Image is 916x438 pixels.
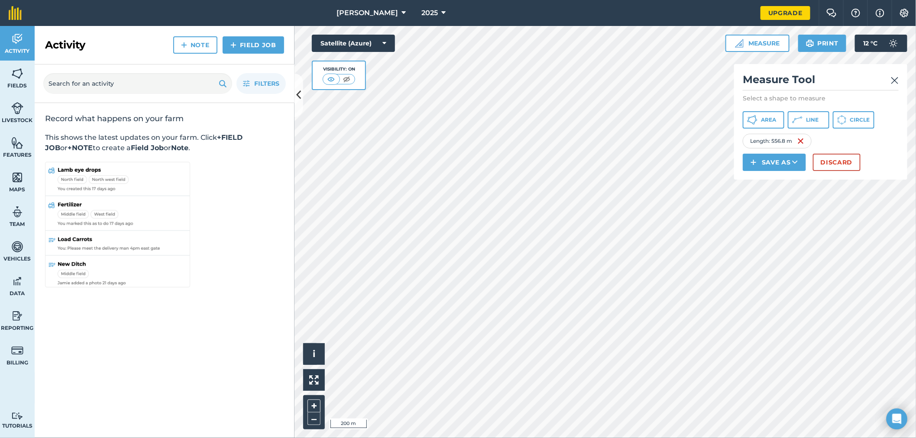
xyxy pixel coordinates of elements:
[45,113,284,124] h2: Record what happens on your farm
[303,343,325,365] button: i
[171,144,188,152] strong: Note
[11,412,23,420] img: svg+xml;base64,PD94bWwgdmVyc2lvbj0iMS4wIiBlbmNvZGluZz0idXRmLTgiPz4KPCEtLSBHZW5lcmF0b3I6IEFkb2JlIE...
[337,8,398,18] span: [PERSON_NAME]
[223,36,284,54] a: Field Job
[11,344,23,357] img: svg+xml;base64,PD94bWwgdmVyc2lvbj0iMS4wIiBlbmNvZGluZz0idXRmLTgiPz4KPCEtLSBHZW5lcmF0b3I6IEFkb2JlIE...
[219,78,227,89] img: svg+xml;base64,PHN2ZyB4bWxucz0iaHR0cDovL3d3dy53My5vcmcvMjAwMC9zdmciIHdpZHRoPSIxOSIgaGVpZ2h0PSIyNC...
[11,102,23,115] img: svg+xml;base64,PD94bWwgdmVyc2lvbj0iMS4wIiBlbmNvZGluZz0idXRmLTgiPz4KPCEtLSBHZW5lcmF0b3I6IEFkb2JlIE...
[743,94,899,103] p: Select a shape to measure
[743,154,806,171] button: Save as
[826,9,837,17] img: Two speech bubbles overlapping with the left bubble in the forefront
[751,157,757,167] img: svg+xml;base64,PHN2ZyB4bWxucz0iaHR0cDovL3d3dy53My5vcmcvMjAwMC9zdmciIHdpZHRoPSIxNCIgaGVpZ2h0PSIyNC...
[68,144,93,152] strong: +NOTE
[11,206,23,219] img: svg+xml;base64,PD94bWwgdmVyc2lvbj0iMS4wIiBlbmNvZGluZz0idXRmLTgiPz4KPCEtLSBHZW5lcmF0b3I6IEFkb2JlIE...
[725,35,790,52] button: Measure
[833,111,874,129] button: Circle
[743,134,812,148] div: Length : 556.8 m
[743,73,899,90] h2: Measure Tool
[11,309,23,322] img: svg+xml;base64,PD94bWwgdmVyc2lvbj0iMS4wIiBlbmNvZGluZz0idXRmLTgiPz4KPCEtLSBHZW5lcmF0b3I6IEFkb2JlIE...
[313,348,315,359] span: i
[761,6,810,20] a: Upgrade
[326,75,337,84] img: svg+xml;base64,PHN2ZyB4bWxucz0iaHR0cDovL3d3dy53My5vcmcvMjAwMC9zdmciIHdpZHRoPSI1MCIgaGVpZ2h0PSI0MC...
[788,111,829,129] button: Line
[312,35,395,52] button: Satellite (Azure)
[899,9,910,17] img: A cog icon
[173,36,217,54] a: Note
[11,171,23,184] img: svg+xml;base64,PHN2ZyB4bWxucz0iaHR0cDovL3d3dy53My5vcmcvMjAwMC9zdmciIHdpZHRoPSI1NiIgaGVpZ2h0PSI2MC...
[181,40,187,50] img: svg+xml;base64,PHN2ZyB4bWxucz0iaHR0cDovL3d3dy53My5vcmcvMjAwMC9zdmciIHdpZHRoPSIxNCIgaGVpZ2h0PSIyNC...
[851,9,861,17] img: A question mark icon
[45,132,284,153] p: This shows the latest updates on your farm. Click or to create a or .
[887,409,907,429] div: Open Intercom Messenger
[11,275,23,288] img: svg+xml;base64,PD94bWwgdmVyc2lvbj0iMS4wIiBlbmNvZGluZz0idXRmLTgiPz4KPCEtLSBHZW5lcmF0b3I6IEFkb2JlIE...
[885,35,902,52] img: svg+xml;base64,PD94bWwgdmVyc2lvbj0iMS4wIiBlbmNvZGluZz0idXRmLTgiPz4KPCEtLSBHZW5lcmF0b3I6IEFkb2JlIE...
[797,136,804,146] img: svg+xml;base64,PHN2ZyB4bWxucz0iaHR0cDovL3d3dy53My5vcmcvMjAwMC9zdmciIHdpZHRoPSIxNiIgaGVpZ2h0PSIyNC...
[813,154,861,171] button: Discard
[307,399,320,412] button: +
[9,6,22,20] img: fieldmargin Logo
[743,111,784,129] button: Area
[891,75,899,86] img: svg+xml;base64,PHN2ZyB4bWxucz0iaHR0cDovL3d3dy53My5vcmcvMjAwMC9zdmciIHdpZHRoPSIyMiIgaGVpZ2h0PSIzMC...
[806,38,814,48] img: svg+xml;base64,PHN2ZyB4bWxucz0iaHR0cDovL3d3dy53My5vcmcvMjAwMC9zdmciIHdpZHRoPSIxOSIgaGVpZ2h0PSIyNC...
[230,40,236,50] img: svg+xml;base64,PHN2ZyB4bWxucz0iaHR0cDovL3d3dy53My5vcmcvMjAwMC9zdmciIHdpZHRoPSIxNCIgaGVpZ2h0PSIyNC...
[798,35,847,52] button: Print
[806,116,819,123] span: Line
[307,412,320,425] button: –
[131,144,164,152] strong: Field Job
[876,8,884,18] img: svg+xml;base64,PHN2ZyB4bWxucz0iaHR0cDovL3d3dy53My5vcmcvMjAwMC9zdmciIHdpZHRoPSIxNyIgaGVpZ2h0PSIxNy...
[309,375,319,385] img: Four arrows, one pointing top left, one top right, one bottom right and the last bottom left
[254,79,279,88] span: Filters
[11,240,23,253] img: svg+xml;base64,PD94bWwgdmVyc2lvbj0iMS4wIiBlbmNvZGluZz0idXRmLTgiPz4KPCEtLSBHZW5lcmF0b3I6IEFkb2JlIE...
[735,39,744,48] img: Ruler icon
[236,73,286,94] button: Filters
[855,35,907,52] button: 12 °C
[43,73,232,94] input: Search for an activity
[341,75,352,84] img: svg+xml;base64,PHN2ZyB4bWxucz0iaHR0cDovL3d3dy53My5vcmcvMjAwMC9zdmciIHdpZHRoPSI1MCIgaGVpZ2h0PSI0MC...
[11,32,23,45] img: svg+xml;base64,PD94bWwgdmVyc2lvbj0iMS4wIiBlbmNvZGluZz0idXRmLTgiPz4KPCEtLSBHZW5lcmF0b3I6IEFkb2JlIE...
[761,116,776,123] span: Area
[421,8,438,18] span: 2025
[11,67,23,80] img: svg+xml;base64,PHN2ZyB4bWxucz0iaHR0cDovL3d3dy53My5vcmcvMjAwMC9zdmciIHdpZHRoPSI1NiIgaGVpZ2h0PSI2MC...
[45,38,85,52] h2: Activity
[11,136,23,149] img: svg+xml;base64,PHN2ZyB4bWxucz0iaHR0cDovL3d3dy53My5vcmcvMjAwMC9zdmciIHdpZHRoPSI1NiIgaGVpZ2h0PSI2MC...
[323,66,356,73] div: Visibility: On
[850,116,870,123] span: Circle
[864,35,878,52] span: 12 ° C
